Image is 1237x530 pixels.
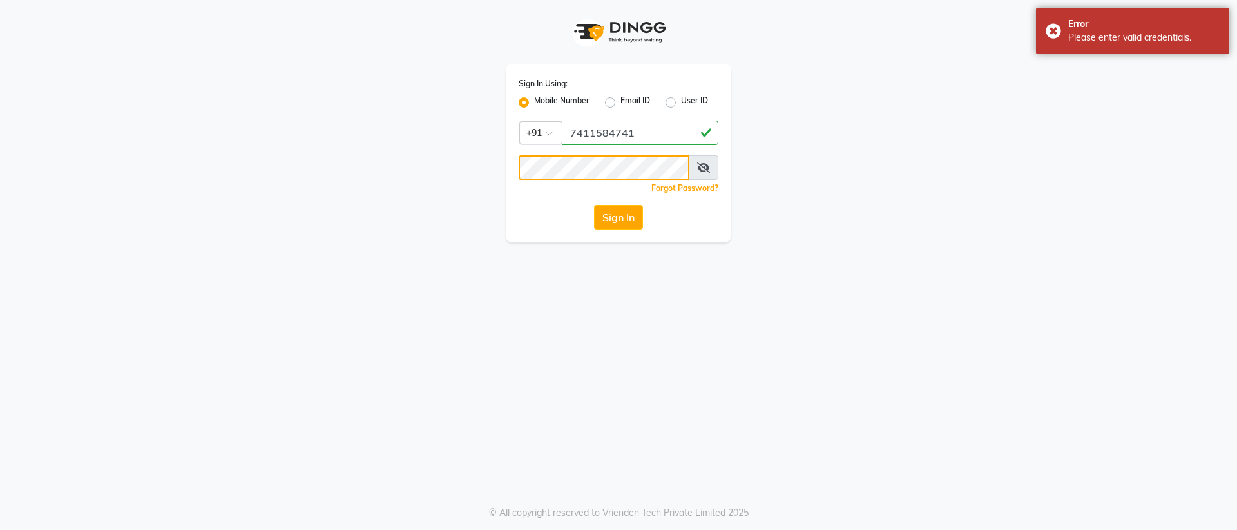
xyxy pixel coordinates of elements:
img: logo1.svg [567,13,670,51]
input: Username [519,155,689,180]
label: Email ID [620,95,650,110]
label: User ID [681,95,708,110]
label: Mobile Number [534,95,590,110]
div: Please enter valid credentials. [1068,31,1220,44]
div: Error [1068,17,1220,31]
a: Forgot Password? [651,183,718,193]
button: Sign In [594,205,643,230]
input: Username [562,121,718,145]
label: Sign In Using: [519,78,568,90]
